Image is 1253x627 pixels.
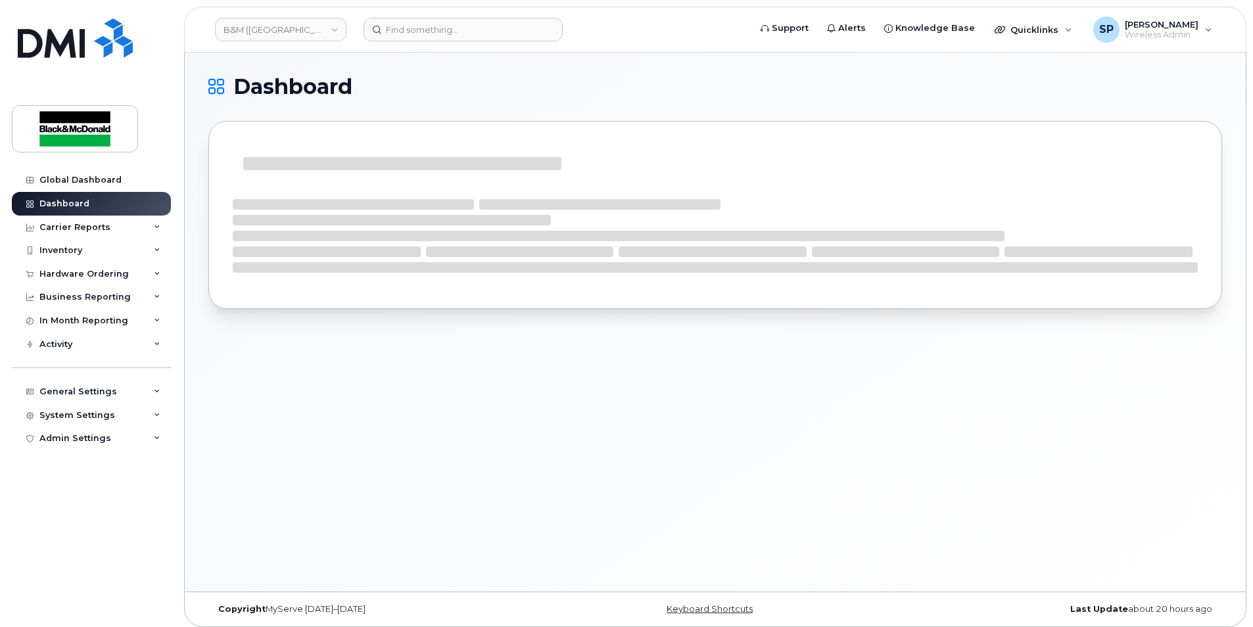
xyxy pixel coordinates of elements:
strong: Copyright [218,604,266,614]
strong: Last Update [1070,604,1128,614]
a: Keyboard Shortcuts [667,604,753,614]
span: Dashboard [233,77,352,97]
div: MyServe [DATE]–[DATE] [208,604,546,615]
div: about 20 hours ago [884,604,1222,615]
